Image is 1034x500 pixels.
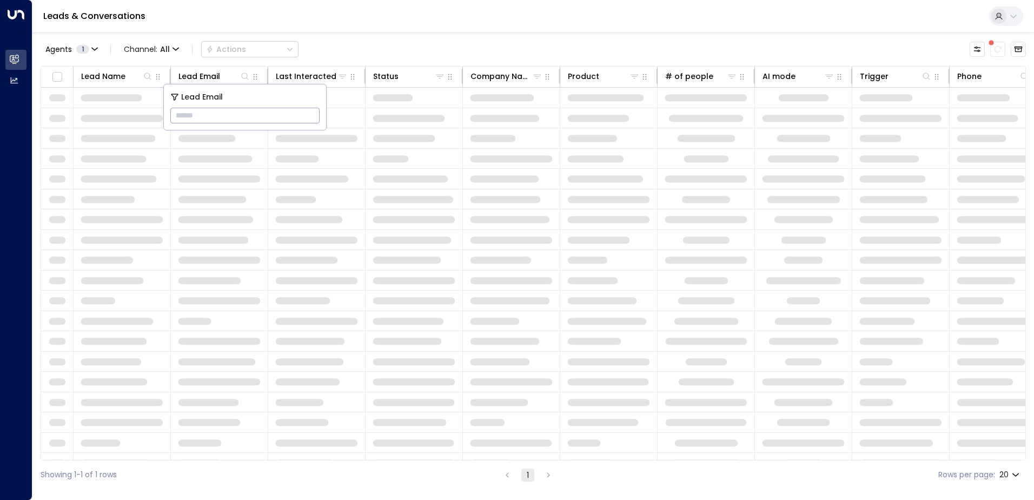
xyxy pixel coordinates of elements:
[938,469,995,481] label: Rows per page:
[860,70,932,83] div: Trigger
[81,70,125,83] div: Lead Name
[206,44,246,54] div: Actions
[665,70,737,83] div: # of people
[276,70,336,83] div: Last Interacted
[665,70,713,83] div: # of people
[999,467,1022,483] div: 20
[373,70,445,83] div: Status
[181,91,223,103] span: Lead Email
[81,70,153,83] div: Lead Name
[201,41,299,57] div: Button group with a nested menu
[201,41,299,57] button: Actions
[178,70,220,83] div: Lead Email
[568,70,599,83] div: Product
[521,469,534,482] button: page 1
[41,469,117,481] div: Showing 1-1 of 1 rows
[120,42,183,57] span: Channel:
[763,70,796,83] div: AI mode
[500,468,555,482] nav: pagination navigation
[1011,42,1026,57] button: Archived Leads
[860,70,889,83] div: Trigger
[763,70,834,83] div: AI mode
[568,70,640,83] div: Product
[373,70,399,83] div: Status
[470,70,542,83] div: Company Name
[276,70,348,83] div: Last Interacted
[160,45,170,54] span: All
[990,42,1005,57] span: There are new threads available. Refresh the grid to view the latest updates.
[957,70,982,83] div: Phone
[43,10,145,22] a: Leads & Conversations
[45,45,72,53] span: Agents
[178,70,250,83] div: Lead Email
[970,42,985,57] button: Customize
[120,42,183,57] button: Channel:All
[41,42,102,57] button: Agents1
[470,70,532,83] div: Company Name
[76,45,89,54] span: 1
[957,70,1030,83] div: Phone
